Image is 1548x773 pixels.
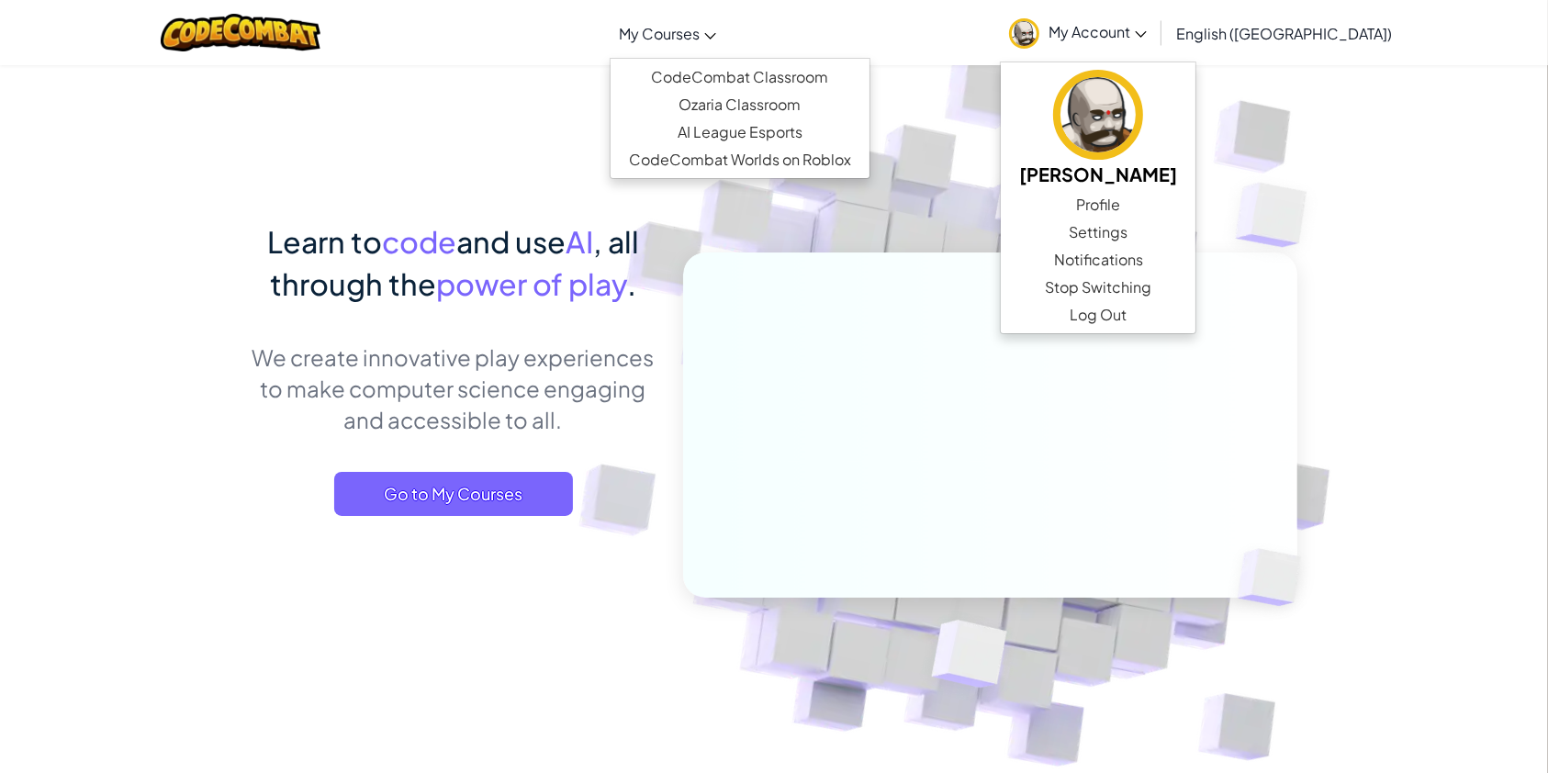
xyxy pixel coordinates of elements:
img: Overlap cubes [887,581,1051,734]
span: code [382,223,456,260]
img: avatar [1053,70,1143,160]
span: My Courses [619,24,700,43]
a: [PERSON_NAME] [1001,67,1195,191]
a: English ([GEOGRAPHIC_DATA]) [1167,8,1401,58]
span: English ([GEOGRAPHIC_DATA]) [1176,24,1392,43]
span: Learn to [267,223,382,260]
span: . [627,265,636,302]
span: AI [566,223,593,260]
img: CodeCombat logo [161,14,321,51]
a: Settings [1001,218,1195,246]
h5: [PERSON_NAME] [1019,160,1177,188]
p: We create innovative play experiences to make computer science engaging and accessible to all. [251,342,656,435]
a: CodeCombat Worlds on Roblox [611,146,869,174]
a: Profile [1001,191,1195,218]
span: and use [456,223,566,260]
img: Overlap cubes [1207,510,1345,644]
a: CodeCombat Classroom [611,63,869,91]
a: Ozaria Classroom [611,91,869,118]
a: Stop Switching [1001,274,1195,301]
span: power of play [436,265,627,302]
span: Notifications [1054,249,1143,271]
img: avatar [1009,18,1039,49]
a: My Account [1000,4,1156,62]
a: My Courses [610,8,725,58]
span: My Account [1049,22,1147,41]
img: Overlap cubes [1199,138,1358,293]
a: AI League Esports [611,118,869,146]
a: Log Out [1001,301,1195,329]
a: Notifications [1001,246,1195,274]
a: Go to My Courses [334,472,573,516]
